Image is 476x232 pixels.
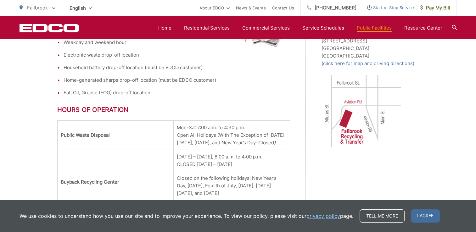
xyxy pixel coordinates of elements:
[404,24,442,32] a: Resource Center
[322,74,403,149] img: Fallbrook Map
[357,24,392,32] a: Public Facilities
[199,4,230,12] a: About EDCO
[174,150,290,214] td: [DATE] – [DATE], 8:00 a.m. to 4:00 p.m. CLOSED [DATE] – [DATE]
[411,209,440,223] span: I agree
[184,24,230,32] a: Residential Services
[65,3,97,14] span: English
[360,209,405,223] a: Tell me more
[272,4,294,12] a: Contact Us
[61,179,119,185] strong: Buyback Recycling Center
[64,39,290,46] li: Weekday and weekend hour
[323,60,413,67] a: click here for map and driving directions
[64,76,290,84] li: Home-generated sharps drop-off location (must be EDCO customer)
[322,37,419,67] p: [STREET_ADDRESS] [GEOGRAPHIC_DATA], [GEOGRAPHIC_DATA] ( )
[64,89,290,97] li: Fat, Oil, Grease (FOG) drop-off location
[302,24,344,32] a: Service Schedules
[20,212,353,220] p: We use cookies to understand how you use our site and to improve your experience. To view our pol...
[242,24,290,32] a: Commercial Services
[236,4,266,12] a: News & Events
[158,24,171,32] a: Home
[306,212,340,220] a: privacy policy
[57,106,290,113] h2: Hours of Operation
[20,24,79,32] a: EDCD logo. Return to the homepage.
[274,140,276,146] em: )
[64,51,290,59] li: Electronic waste drop-off location
[61,132,110,138] strong: Public Waste Disposal
[174,121,290,150] td: Mon-Sat 7:00 a.m. to 4:30 p.m. Open All Holidays (With The Exception of [DATE][DATE], [DATE], and...
[420,4,450,12] span: Pay My Bill
[177,174,287,197] p: Closed on the following holidays: New Year’s Day, [DATE], Fourth of July, [DATE], [DATE][DATE], a...
[64,64,290,71] li: Household battery drop-off location (must be EDCO customer)
[27,5,48,11] span: Fallbrook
